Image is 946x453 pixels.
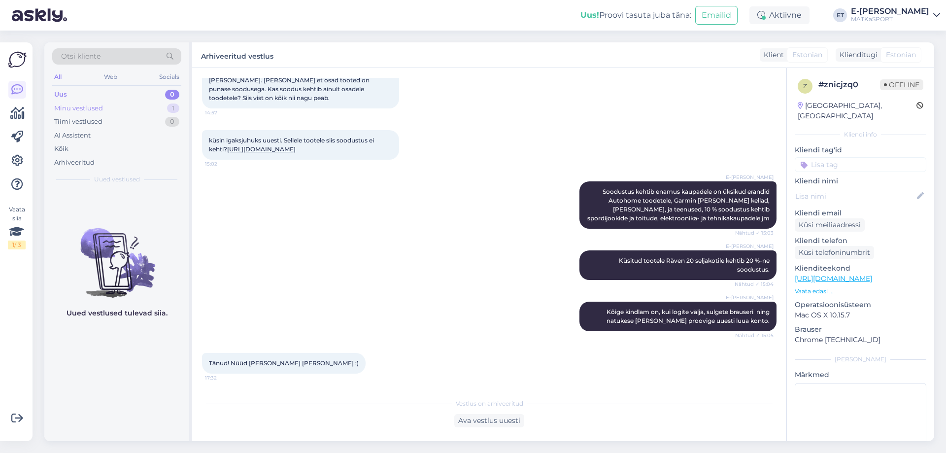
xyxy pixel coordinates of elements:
[456,399,523,408] span: Vestlus on arhiveeritud
[8,241,26,249] div: 1 / 3
[818,79,880,91] div: # znicjzq0
[619,257,771,273] span: Küsitud tootele Räven 20 seljakotile kehtib 20 %-ne soodustus.
[795,263,926,274] p: Klienditeekond
[795,324,926,335] p: Brauser
[67,308,168,318] p: Uued vestlused tulevad siia.
[886,50,916,60] span: Estonian
[8,50,27,69] img: Askly Logo
[795,130,926,139] div: Kliendi info
[795,300,926,310] p: Operatsioonisüsteem
[8,205,26,249] div: Vaata siia
[795,145,926,155] p: Kliendi tag'id
[726,294,774,301] span: E-[PERSON_NAME]
[227,145,296,153] a: [URL][DOMAIN_NAME]
[749,6,810,24] div: Aktiivne
[201,48,273,62] label: Arhiveeritud vestlus
[760,50,784,60] div: Klient
[795,236,926,246] p: Kliendi telefon
[54,90,67,100] div: Uus
[836,50,878,60] div: Klienditugi
[587,188,771,222] span: Soodustus kehtib enamus kaupadele on üksikud erandid Autohome toodetele, Garmin [PERSON_NAME] kel...
[205,160,242,168] span: 15:02
[851,7,940,23] a: E-[PERSON_NAME]MATKaSPORT
[795,287,926,296] p: Vaata edasi ...
[695,6,738,25] button: Emailid
[205,109,242,116] span: 14:57
[851,15,929,23] div: MATKaSPORT
[607,308,771,324] span: Kõige kindlam on, kui logite välja, sulgete brauseri ning natukese [PERSON_NAME] proovige uuesti ...
[54,144,68,154] div: Kõik
[94,175,140,184] span: Uued vestlused
[209,359,359,367] span: Tänud! Nüüd [PERSON_NAME] [PERSON_NAME] :)
[803,82,807,90] span: z
[54,117,102,127] div: Tiimi vestlused
[795,370,926,380] p: Märkmed
[795,191,915,202] input: Lisa nimi
[851,7,929,15] div: E-[PERSON_NAME]
[580,9,691,21] div: Proovi tasuta juba täna:
[798,101,916,121] div: [GEOGRAPHIC_DATA], [GEOGRAPHIC_DATA]
[735,229,774,237] span: Nähtud ✓ 15:03
[44,210,189,299] img: No chats
[205,374,242,382] span: 17:32
[52,70,64,83] div: All
[795,355,926,364] div: [PERSON_NAME]
[792,50,822,60] span: Estonian
[102,70,119,83] div: Web
[795,157,926,172] input: Lisa tag
[795,274,872,283] a: [URL][DOMAIN_NAME]
[833,8,847,22] div: ET
[61,51,101,62] span: Otsi kliente
[795,218,865,232] div: Küsi meiliaadressi
[795,246,874,259] div: Küsi telefoninumbrit
[209,137,375,153] span: küsin igaksjuhuks uuesti. Sellele tootele siis soodustus ei kehti?
[795,208,926,218] p: Kliendi email
[735,332,774,339] span: Nähtud ✓ 15:05
[54,104,103,113] div: Minu vestlused
[165,90,179,100] div: 0
[454,414,524,427] div: Ava vestlus uuesti
[880,79,923,90] span: Offline
[165,117,179,127] div: 0
[54,131,91,140] div: AI Assistent
[157,70,181,83] div: Socials
[795,310,926,320] p: Mac OS X 10.15.7
[795,176,926,186] p: Kliendi nimi
[580,10,599,20] b: Uus!
[726,243,774,250] span: E-[PERSON_NAME]
[726,174,774,181] span: E-[PERSON_NAME]
[735,280,774,288] span: Nähtud ✓ 15:04
[167,104,179,113] div: 1
[54,158,95,168] div: Arhiveeritud
[795,335,926,345] p: Chrome [TECHNICAL_ID]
